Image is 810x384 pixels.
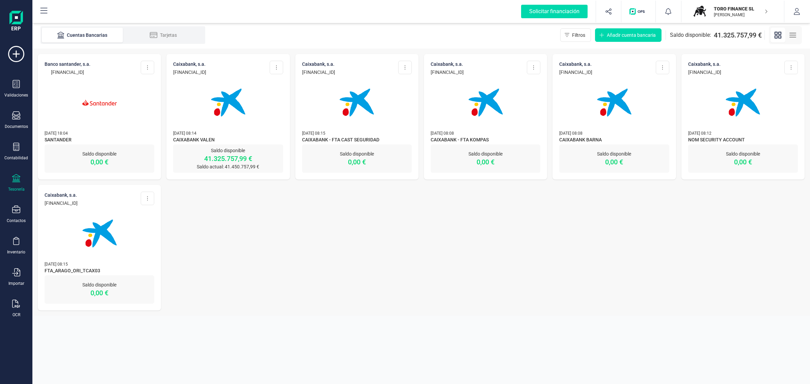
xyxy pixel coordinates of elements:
[714,30,762,40] span: 41.325.757,99 €
[45,69,90,76] p: [FINANCIAL_ID]
[173,147,283,154] p: Saldo disponible
[302,61,335,67] p: CAIXABANK, S.A.
[173,69,206,76] p: [FINANCIAL_ID]
[431,61,464,67] p: CAIXABANK, S.A.
[173,136,283,144] span: CAIXABANK VALEN
[560,28,591,42] button: Filtros
[302,69,335,76] p: [FINANCIAL_ID]
[629,8,647,15] img: Logo de OPS
[670,31,711,39] span: Saldo disponible:
[45,150,154,157] p: Saldo disponible
[7,218,26,223] div: Contactos
[45,136,154,144] span: SANTANDER
[688,61,721,67] p: CAIXABANK, S.A.
[12,312,20,318] div: OCR
[688,131,711,136] span: [DATE] 08:12
[45,131,68,136] span: [DATE] 18:04
[302,157,412,167] p: 0,00 €
[559,131,583,136] span: [DATE] 08:08
[45,157,154,167] p: 0,00 €
[8,187,25,192] div: Tesorería
[45,192,78,198] p: CAIXABANK, S.A.
[690,1,776,22] button: TOTORO FINANCE SL[PERSON_NAME]
[173,131,196,136] span: [DATE] 08:14
[595,28,661,42] button: Añadir cuenta bancaria
[302,131,325,136] span: [DATE] 08:15
[692,4,707,19] img: TO
[8,281,24,286] div: Importar
[431,150,540,157] p: Saldo disponible
[9,11,23,32] img: Logo Finanedi
[714,5,768,12] p: TORO FINANCE SL
[688,136,798,144] span: NOM SECURITY ACCOUNT
[302,136,412,144] span: CAIXABANK - FTA CAST SEGURIDAD
[431,131,454,136] span: [DATE] 08:08
[607,32,656,38] span: Añadir cuenta bancaria
[45,262,68,267] span: [DATE] 08:15
[714,12,768,18] p: [PERSON_NAME]
[4,92,28,98] div: Validaciones
[431,69,464,76] p: [FINANCIAL_ID]
[521,5,588,18] div: Solicitar financiación
[559,136,669,144] span: CAIXABANK BARNA
[7,249,25,255] div: Inventario
[431,157,540,167] p: 0,00 €
[173,163,283,170] p: Saldo actual: 41.450.757,99 €
[45,200,78,207] p: [FINANCIAL_ID]
[688,150,798,157] p: Saldo disponible
[431,136,540,144] span: CAIXABANK - FTA KOMPAS
[45,267,154,275] span: FTA_ARAGO_ORI_TCAX03
[5,124,28,129] div: Documentos
[559,150,669,157] p: Saldo disponible
[559,69,592,76] p: [FINANCIAL_ID]
[55,32,109,38] div: Cuentas Bancarias
[173,154,283,163] p: 41.325.757,99 €
[45,288,154,298] p: 0,00 €
[688,157,798,167] p: 0,00 €
[559,157,669,167] p: 0,00 €
[173,61,206,67] p: CAIXABANK, S.A.
[625,1,651,22] button: Logo de OPS
[302,150,412,157] p: Saldo disponible
[513,1,596,22] button: Solicitar financiación
[45,281,154,288] p: Saldo disponible
[559,61,592,67] p: CAIXABANK, S.A.
[4,155,28,161] div: Contabilidad
[688,69,721,76] p: [FINANCIAL_ID]
[136,32,190,38] div: Tarjetas
[572,32,585,38] span: Filtros
[45,61,90,67] p: BANCO SANTANDER, S.A.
